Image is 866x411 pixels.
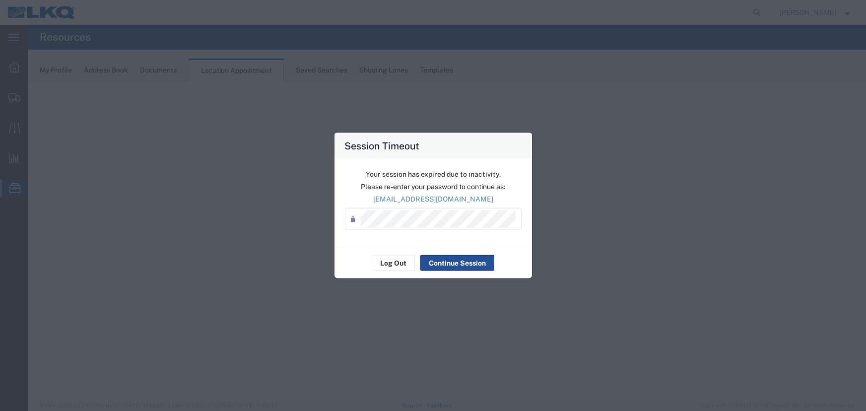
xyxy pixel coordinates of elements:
p: [EMAIL_ADDRESS][DOMAIN_NAME] [345,194,522,205]
button: Continue Session [420,255,494,271]
p: Please re-enter your password to continue as: [345,182,522,192]
button: Log Out [372,255,415,271]
p: Your session has expired due to inactivity. [345,169,522,180]
h4: Session Timeout [344,138,419,153]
